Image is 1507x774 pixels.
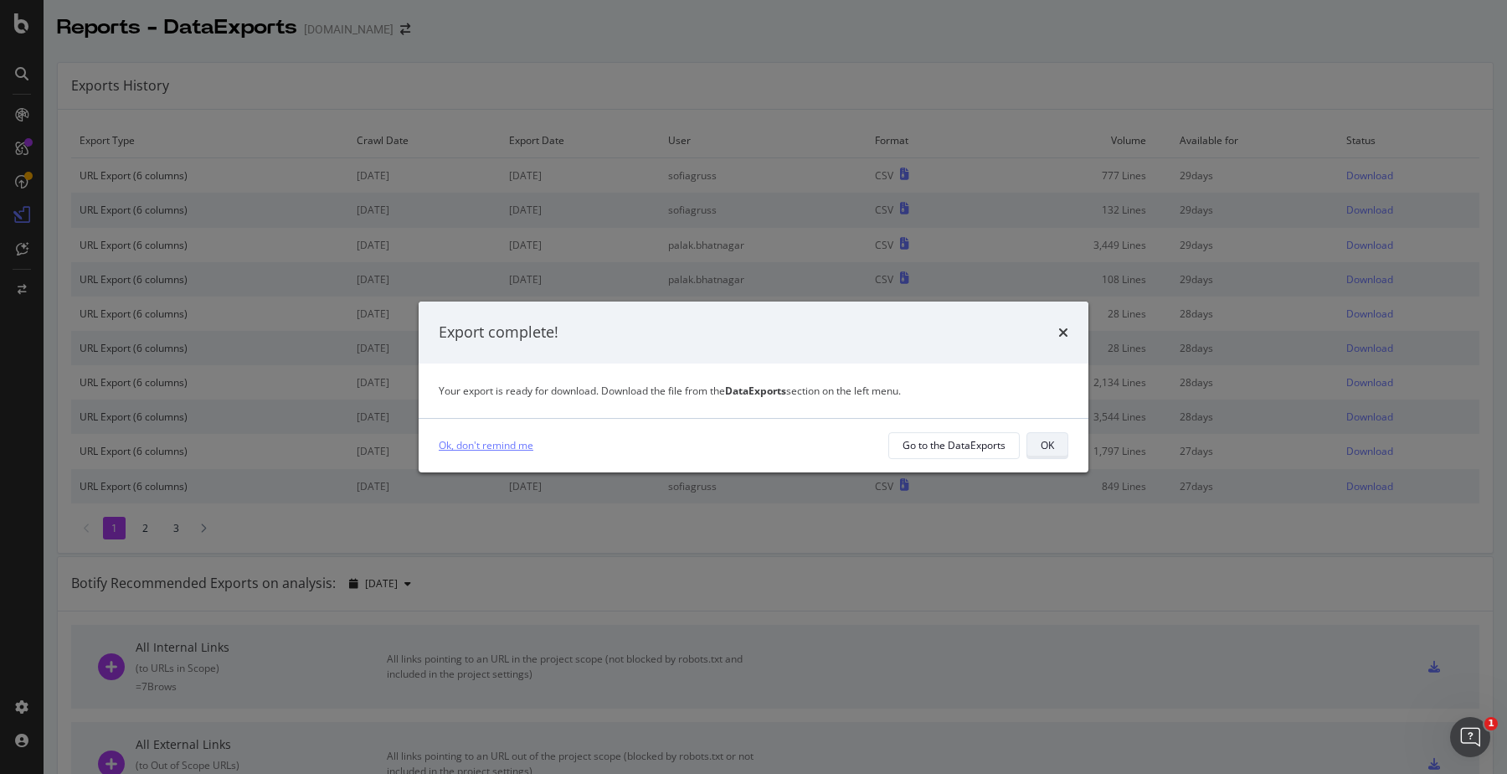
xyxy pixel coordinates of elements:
[888,432,1020,459] button: Go to the DataExports
[1041,438,1054,452] div: OK
[439,384,1068,398] div: Your export is ready for download. Download the file from the
[1026,432,1068,459] button: OK
[725,384,901,398] span: section on the left menu.
[725,384,786,398] strong: DataExports
[419,302,1088,472] div: modal
[439,322,558,343] div: Export complete!
[903,438,1006,452] div: Go to the DataExports
[439,436,533,454] a: Ok, don't remind me
[1450,717,1490,757] iframe: Intercom live chat
[1484,717,1498,730] span: 1
[1058,322,1068,343] div: times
